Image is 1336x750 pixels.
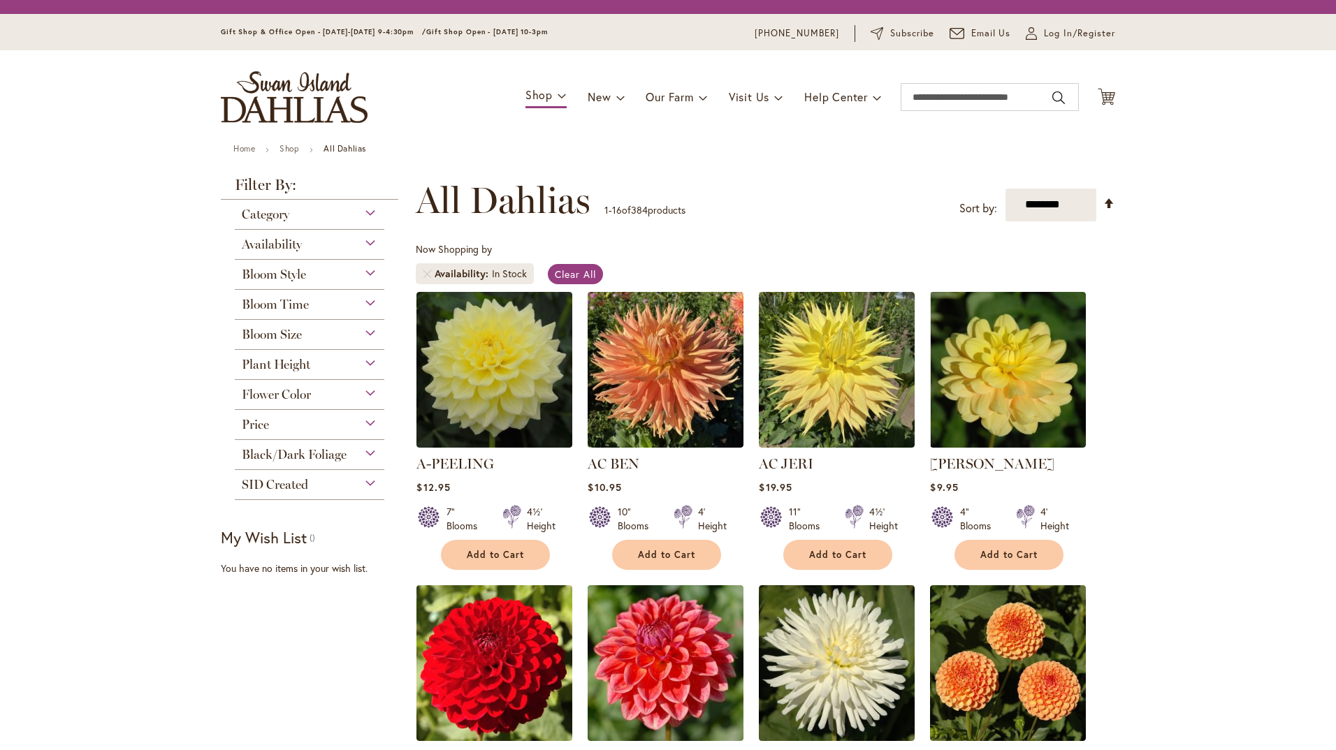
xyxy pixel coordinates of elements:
span: Log In/Register [1044,27,1115,41]
div: 4" Blooms [960,505,999,533]
span: Shop [525,87,553,102]
span: Add to Cart [467,549,524,561]
div: 7" Blooms [446,505,486,533]
span: $9.95 [930,480,958,494]
a: Email Us [950,27,1011,41]
button: Add to Cart [612,540,721,570]
span: New [588,89,611,104]
a: [PERSON_NAME] [930,455,1054,472]
span: Add to Cart [980,549,1038,561]
span: Plant Height [242,357,310,372]
span: Now Shopping by [416,242,492,256]
a: Home [233,143,255,154]
span: Bloom Size [242,327,302,342]
a: Log In/Register [1026,27,1115,41]
strong: All Dahlias [324,143,366,154]
span: $19.95 [759,480,792,494]
a: ALL THAT JAZZ [588,730,743,744]
span: 384 [631,203,648,216]
div: 4' Height [1040,505,1069,533]
button: Add to Cart [441,540,550,570]
p: - of products [604,199,685,221]
img: ALI OOP [416,585,572,741]
a: Shop [279,143,299,154]
img: AC Jeri [759,292,915,448]
img: ALL THAT JAZZ [588,585,743,741]
span: 1 [604,203,609,216]
span: SID Created [242,477,308,492]
strong: Filter By: [221,177,398,200]
a: AC Jeri [759,437,915,450]
div: In Stock [492,267,527,281]
a: AC BEN [588,437,743,450]
span: Black/Dark Foliage [242,447,347,462]
span: Availability [435,267,492,281]
img: AC BEN [588,292,743,448]
a: A-PEELING [416,455,494,472]
a: AHOY MATEY [930,437,1086,450]
span: Help Center [804,89,868,104]
a: AC JERI [759,455,813,472]
span: Bloom Style [242,267,306,282]
span: Bloom Time [242,297,309,312]
span: $10.95 [588,480,621,494]
div: 4' Height [698,505,727,533]
a: AC BEN [588,455,639,472]
img: ALL TRIUMPH [759,585,915,741]
a: AMBER QUEEN [930,730,1086,744]
span: $12.95 [416,480,450,494]
span: Add to Cart [809,549,866,561]
strong: My Wish List [221,527,307,547]
span: Add to Cart [638,549,695,561]
div: 4½' Height [527,505,556,533]
span: Visit Us [729,89,769,104]
a: store logo [221,71,368,123]
span: All Dahlias [416,179,590,221]
a: ALL TRIUMPH [759,730,915,744]
button: Add to Cart [954,540,1063,570]
button: Add to Cart [783,540,892,570]
img: A-Peeling [416,292,572,448]
a: [PHONE_NUMBER] [755,27,839,41]
span: Gift Shop Open - [DATE] 10-3pm [426,27,548,36]
button: Search [1052,87,1065,109]
span: Price [242,417,269,432]
div: You have no items in your wish list. [221,561,407,575]
img: AHOY MATEY [930,292,1086,448]
span: Flower Color [242,387,311,402]
a: A-Peeling [416,437,572,450]
span: Clear All [555,267,596,281]
span: Our Farm [646,89,693,104]
div: 10" Blooms [618,505,657,533]
a: Subscribe [871,27,934,41]
div: 11" Blooms [789,505,828,533]
span: Email Us [971,27,1011,41]
a: Clear All [548,264,603,284]
img: AMBER QUEEN [930,585,1086,741]
span: Subscribe [890,27,934,41]
span: Availability [242,237,302,252]
span: Gift Shop & Office Open - [DATE]-[DATE] 9-4:30pm / [221,27,426,36]
label: Sort by: [959,196,997,221]
div: 4½' Height [869,505,898,533]
span: Category [242,207,289,222]
span: 16 [612,203,622,216]
a: ALI OOP [416,730,572,744]
a: Remove Availability In Stock [423,270,431,278]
